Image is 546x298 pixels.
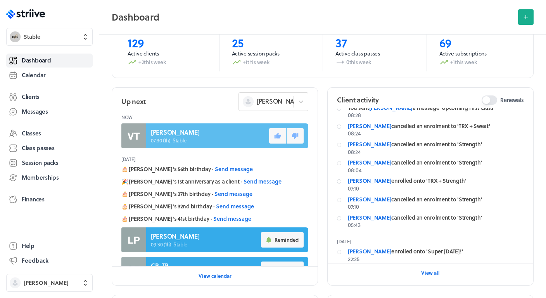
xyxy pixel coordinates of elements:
[24,279,69,287] span: [PERSON_NAME]
[6,239,93,253] a: Help
[323,31,427,71] a: 37Active class passes0this week
[216,203,254,210] button: Send message
[128,50,207,57] p: Active clients
[348,177,524,185] div: enrolled onto 'TRX + Strength'
[241,178,242,185] span: ·
[348,111,524,119] p: 08:28
[6,192,93,206] a: Finances
[348,166,524,174] p: 08:04
[121,190,308,198] div: 🎂 [PERSON_NAME]'s 37th birthday
[348,104,524,112] div: You sent a message 'Upcoming First Class'
[6,90,93,104] a: Clients
[215,165,253,173] button: Send message
[348,248,524,255] div: enrolled onto 'Super [DATE]!'
[10,31,21,42] img: Stable
[199,268,232,284] button: View calendar
[348,214,524,222] div: cancelled an enrolment to 'Strength'
[348,196,524,203] div: cancelled an enrolment to 'Strength'
[22,173,59,182] span: Memberships
[348,140,524,148] div: cancelled an enrolment to 'Strength'
[6,156,93,170] a: Session packs
[211,215,212,223] span: ·
[6,171,93,185] a: Memberships
[22,256,48,265] span: Feedback
[421,265,440,281] button: View all
[121,153,308,165] header: [DATE]
[121,178,308,185] div: 🎉 [PERSON_NAME]'s 1st anniversary as a client
[219,31,323,71] a: 25Active session packs+1this week
[22,195,45,203] span: Finances
[6,54,93,68] a: Dashboard
[348,255,524,263] p: 22:25
[348,195,391,203] a: [PERSON_NAME]
[261,232,304,248] button: Reminded
[439,50,518,57] p: Active subscriptions
[232,57,311,67] p: +1 this week
[348,247,391,255] a: [PERSON_NAME]
[427,31,530,71] a: 69Active subscriptions+1this week
[261,262,304,277] button: Reminded
[24,33,40,41] span: Stable
[500,96,524,104] span: Renewals
[121,111,308,123] header: Now
[115,31,219,71] a: 129Active clients+2this week
[22,71,46,79] span: Calendar
[212,190,213,198] span: ·
[6,105,93,119] a: Messages
[348,159,524,166] div: cancelled an enrolment to 'Strength'
[22,93,40,101] span: Clients
[22,129,41,137] span: Classes
[348,203,524,211] p: 07:10
[121,97,146,106] h2: Up next
[214,190,252,198] button: Send message
[212,165,213,173] span: ·
[6,254,93,268] button: Feedback
[439,36,518,50] p: 69
[369,104,413,112] a: [PERSON_NAME]
[112,9,513,25] h2: Dashboard
[335,36,414,50] p: 37
[439,57,518,67] p: +1 this week
[121,203,308,210] div: 🎂 [PERSON_NAME]'s 32nd birthday
[482,95,497,105] button: Renewals
[22,159,58,167] span: Session packs
[244,178,282,185] button: Send message
[421,269,440,276] span: View all
[335,57,414,67] p: 0 this week
[337,238,524,244] p: [DATE]
[275,236,299,243] span: Reminded
[22,144,55,152] span: Class passes
[348,158,391,166] a: [PERSON_NAME]
[348,148,524,156] p: 08:24
[6,68,93,82] a: Calendar
[22,242,35,250] span: Help
[6,28,93,46] button: StableStable
[213,215,251,223] button: Send message
[257,97,305,106] span: [PERSON_NAME]
[6,274,93,292] button: [PERSON_NAME]
[6,126,93,140] a: Classes
[128,57,207,67] p: +2 this week
[22,56,51,64] span: Dashboard
[335,50,414,57] p: Active class passes
[22,107,48,116] span: Messages
[213,203,214,210] span: ·
[232,36,311,50] p: 25
[348,140,391,148] a: [PERSON_NAME]
[6,141,93,155] a: Class passes
[199,272,232,279] span: View calendar
[121,165,308,173] div: 🎂 [PERSON_NAME]'s 56th birthday
[128,36,207,50] p: 129
[348,122,524,130] div: cancelled an enrolment to 'TRX + Sweat'
[232,50,311,57] p: Active session packs
[348,122,391,130] a: [PERSON_NAME]
[348,213,391,222] a: [PERSON_NAME]
[348,185,524,192] p: 07:10
[121,215,308,223] div: 🎂 [PERSON_NAME]'s 41st birthday
[275,266,299,273] span: Reminded
[348,130,524,137] p: 08:24
[348,177,391,185] a: [PERSON_NAME]
[337,95,379,105] h2: Client activity
[348,221,524,229] p: 05:43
